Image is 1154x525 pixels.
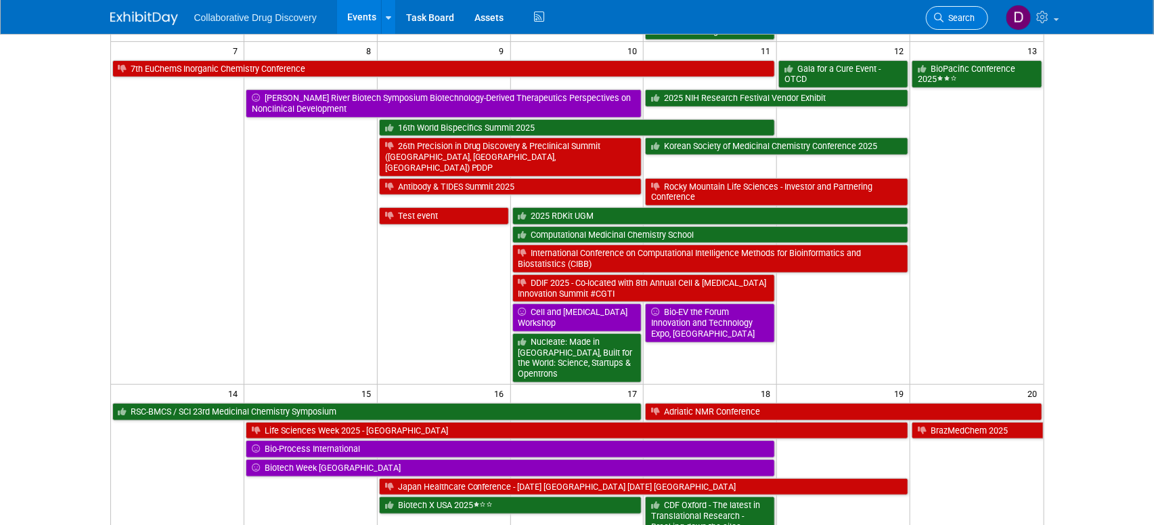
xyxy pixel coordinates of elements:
[360,385,377,402] span: 15
[512,207,909,225] a: 2025 RDKit UGM
[246,459,775,477] a: Biotech Week [GEOGRAPHIC_DATA]
[379,497,642,514] a: Biotech X USA 2025
[1027,42,1044,59] span: 13
[893,385,910,402] span: 19
[379,178,642,196] a: Antibody & TIDES Summit 2025
[246,89,642,117] a: [PERSON_NAME] River Biotech Symposium Biotechnology-Derived Therapeutics Perspectives on Nonclini...
[645,89,908,107] a: 2025 NIH Research Festival Vendor Exhibit
[231,42,244,59] span: 7
[379,478,908,496] a: Japan Healthcare Conference - [DATE] [GEOGRAPHIC_DATA] [DATE] [GEOGRAPHIC_DATA]
[1006,5,1031,30] img: Daniel Castro
[626,385,643,402] span: 17
[379,119,776,137] a: 16th World Bispecifics Summit 2025
[912,60,1042,88] a: BioPacific Conference 2025
[645,178,908,206] a: Rocky Mountain Life Sciences - Investor and Partnering Conference
[645,403,1042,421] a: Adriatic NMR Conference
[112,403,642,421] a: RSC-BMCS / SCI 23rd Medicinal Chemistry Symposium
[1027,385,1044,402] span: 20
[645,303,775,342] a: Bio-EV the Forum Innovation and Technology Expo, [GEOGRAPHIC_DATA]
[944,13,975,23] span: Search
[626,42,643,59] span: 10
[493,385,510,402] span: 16
[365,42,377,59] span: 8
[893,42,910,59] span: 12
[110,12,178,25] img: ExhibitDay
[512,226,909,244] a: Computational Medicinal Chemistry School
[498,42,510,59] span: 9
[759,42,776,59] span: 11
[512,333,642,383] a: Nucleate: Made in [GEOGRAPHIC_DATA], Built for the World: Science, Startups & Opentrons
[512,245,909,272] a: International Conference on Computational Intelligence Methods for Bioinformatics and Biostatisti...
[379,207,509,225] a: Test event
[926,6,988,30] a: Search
[645,138,908,155] a: Korean Society of Medicinal Chemistry Conference 2025
[759,385,776,402] span: 18
[112,60,776,78] a: 7th EuChemS Inorganic Chemistry Conference
[194,12,317,23] span: Collaborative Drug Discovery
[512,303,642,331] a: Cell and [MEDICAL_DATA] Workshop
[512,274,776,302] a: DDIF 2025 - Co-located with 8th Annual Cell & [MEDICAL_DATA] Innovation Summit #CGTI
[246,440,775,458] a: Bio-Process International
[912,422,1043,440] a: BrazMedChem 2025
[246,422,908,440] a: Life Sciences Week 2025 - [GEOGRAPHIC_DATA]
[227,385,244,402] span: 14
[379,138,642,176] a: 26th Precision in Drug Discovery & Preclinical Summit ([GEOGRAPHIC_DATA], [GEOGRAPHIC_DATA], [GEO...
[778,60,908,88] a: Gala for a Cure Event - OTCD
